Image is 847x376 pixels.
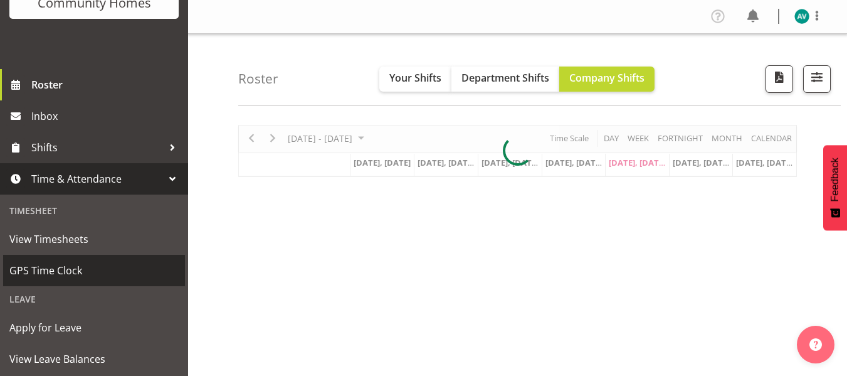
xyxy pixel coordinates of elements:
button: Feedback - Show survey [823,145,847,230]
a: GPS Time Clock [3,255,185,286]
span: Shifts [31,138,163,157]
span: Company Shifts [569,71,644,85]
button: Filter Shifts [803,65,831,93]
span: Roster [31,75,182,94]
span: Time & Attendance [31,169,163,188]
button: Your Shifts [379,67,451,92]
span: View Timesheets [9,230,179,249]
img: asiasiga-vili8528.jpg [794,9,809,24]
a: Apply for Leave [3,312,185,343]
img: help-xxl-2.png [809,338,822,351]
a: View Leave Balances [3,343,185,375]
span: Apply for Leave [9,318,179,337]
button: Company Shifts [559,67,655,92]
span: GPS Time Clock [9,261,179,280]
span: Inbox [31,107,182,126]
button: Download a PDF of the roster according to the set date range. [765,65,793,93]
div: Leave [3,286,185,312]
span: View Leave Balances [9,350,179,368]
button: Department Shifts [451,67,559,92]
h4: Roster [238,72,278,86]
span: Feedback [829,158,841,201]
span: Department Shifts [461,71,549,85]
div: Timesheet [3,198,185,223]
span: Your Shifts [389,71,441,85]
a: View Timesheets [3,223,185,255]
